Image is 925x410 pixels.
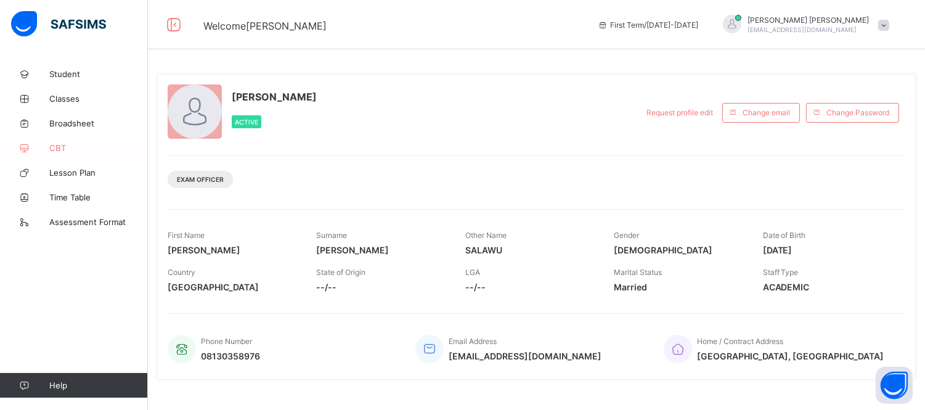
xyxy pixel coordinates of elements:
[876,367,913,404] button: Open asap
[201,351,260,361] span: 08130358976
[743,108,790,117] span: Change email
[201,337,252,346] span: Phone Number
[763,282,893,292] span: ACADEMIC
[763,268,799,277] span: Staff Type
[465,245,595,255] span: SALAWU
[614,245,744,255] span: [DEMOGRAPHIC_DATA]
[763,231,806,240] span: Date of Birth
[203,20,327,32] span: Welcome [PERSON_NAME]
[598,20,698,30] span: session/term information
[11,11,106,37] img: safsims
[465,268,480,277] span: LGA
[49,217,148,227] span: Assessment Format
[748,15,869,25] span: [PERSON_NAME] [PERSON_NAME]
[49,143,148,153] span: CBT
[168,231,205,240] span: First Name
[177,176,224,183] span: Exam Officer
[316,282,446,292] span: --/--
[49,168,148,178] span: Lesson Plan
[235,118,258,126] span: Active
[465,282,595,292] span: --/--
[49,69,148,79] span: Student
[614,268,662,277] span: Marital Status
[449,337,497,346] span: Email Address
[49,118,148,128] span: Broadsheet
[748,26,857,33] span: [EMAIL_ADDRESS][DOMAIN_NAME]
[449,351,601,361] span: [EMAIL_ADDRESS][DOMAIN_NAME]
[763,245,893,255] span: [DATE]
[697,337,783,346] span: Home / Contract Address
[49,94,148,104] span: Classes
[316,245,446,255] span: [PERSON_NAME]
[646,108,713,117] span: Request profile edit
[316,231,347,240] span: Surname
[711,15,895,35] div: ABDULRAHIM ABDULAZEEZ
[826,108,889,117] span: Change Password
[614,282,744,292] span: Married
[316,268,365,277] span: State of Origin
[232,91,317,103] span: [PERSON_NAME]
[168,245,298,255] span: [PERSON_NAME]
[168,282,298,292] span: [GEOGRAPHIC_DATA]
[168,268,195,277] span: Country
[49,192,148,202] span: Time Table
[614,231,639,240] span: Gender
[465,231,507,240] span: Other Name
[49,380,147,390] span: Help
[697,351,884,361] span: [GEOGRAPHIC_DATA], [GEOGRAPHIC_DATA]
